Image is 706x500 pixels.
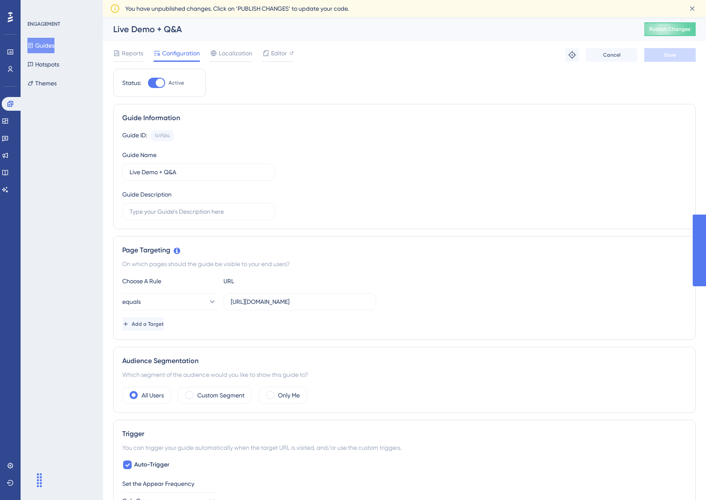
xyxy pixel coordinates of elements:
span: Save [664,52,676,58]
span: Reports [122,48,143,58]
button: Cancel [586,48,637,62]
button: equals [122,293,217,310]
div: Guide Name [122,150,157,160]
button: Guides [27,38,54,53]
span: Active [169,79,184,86]
span: Add a Target [132,321,164,327]
div: Guide Information [122,113,687,123]
span: Publish Changes [649,26,691,33]
div: Choose A Rule [122,276,217,286]
input: Type your Guide’s Description here [130,207,268,216]
label: Custom Segment [197,390,244,400]
span: equals [122,297,141,307]
span: Configuration [162,48,200,58]
div: Page Targeting [122,245,687,255]
span: Auto-Trigger [134,460,169,470]
input: Type your Guide’s Name here [130,167,268,177]
div: Live Demo + Q&A [113,23,623,35]
div: Trigger [122,429,687,439]
div: Guide ID: [122,130,147,141]
div: On which pages should the guide be visible to your end users? [122,259,687,269]
button: Publish Changes [644,22,696,36]
div: Drag [33,467,46,493]
input: yourwebsite.com/path [231,297,369,306]
div: Status: [122,78,141,88]
span: Localization [219,48,252,58]
button: Themes [27,76,57,91]
div: 149564 [154,132,170,139]
button: Save [644,48,696,62]
div: Guide Description [122,189,172,200]
div: Which segment of the audience would you like to show this guide to? [122,370,687,380]
label: Only Me [278,390,300,400]
button: Hotspots [27,57,59,72]
div: You can trigger your guide automatically when the target URL is visited, and/or use the custom tr... [122,442,687,453]
button: Add a Target [122,317,164,331]
div: URL [223,276,318,286]
div: Set the Appear Frequency [122,479,687,489]
label: All Users [142,390,164,400]
div: ENGAGEMENT [27,21,60,27]
span: Editor [271,48,287,58]
span: You have unpublished changes. Click on ‘PUBLISH CHANGES’ to update your code. [125,3,349,14]
iframe: UserGuiding AI Assistant Launcher [670,466,696,492]
div: Audience Segmentation [122,356,687,366]
span: Cancel [603,52,621,58]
